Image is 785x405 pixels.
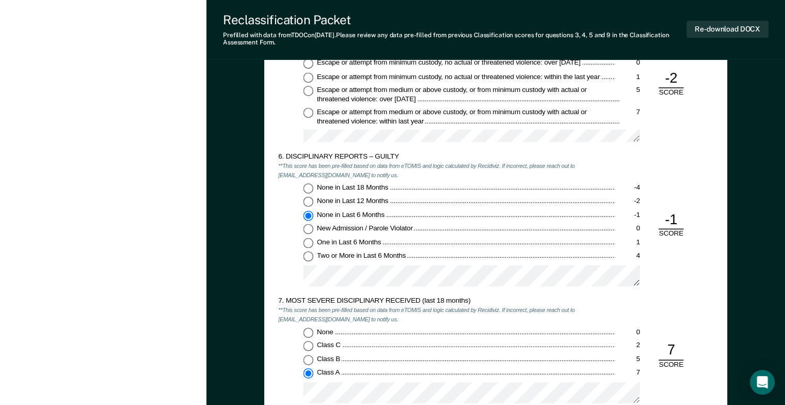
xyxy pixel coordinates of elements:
[303,341,314,351] input: Class C2
[615,341,640,350] div: 2
[615,210,640,220] div: -1
[652,229,690,239] div: SCORE
[317,183,390,191] span: None in Last 18 Months
[317,210,386,218] span: None in Last 6 Months
[659,69,683,88] div: -2
[317,328,334,335] span: None
[620,107,640,117] div: 7
[615,224,640,233] div: 0
[317,72,601,80] span: Escape or attempt from minimum custody, no actual or threatened violence: within the last year
[686,21,768,38] button: Re-download DOCX
[303,368,314,379] input: Class A7
[317,107,587,124] span: Escape or attempt from medium or above custody, or from minimum custody with actual or threatened...
[278,297,615,306] div: 7. MOST SEVERE DISCIPLINARY RECEIVED (last 18 months)
[652,88,690,97] div: SCORE
[303,58,314,69] input: Escape or attempt from minimum custody, no actual or threatened violence: over [DATE]0
[615,251,640,260] div: 4
[317,251,407,259] span: Two or More in Last 6 Months
[303,224,314,234] input: New Admission / Parole Violator0
[278,162,574,178] em: **This score has been pre-filled based on data from eTOMIS and logic calculated by Recidiviz. If ...
[317,238,382,245] span: One in Last 6 Months
[303,72,314,82] input: Escape or attempt from minimum custody, no actual or threatened violence: within the last year1
[317,58,582,66] span: Escape or attempt from minimum custody, no actual or threatened violence: over [DATE]
[303,183,314,193] input: None in Last 18 Months-4
[750,370,775,395] div: Open Intercom Messenger
[615,58,640,68] div: 0
[303,354,314,365] input: Class B5
[303,196,314,207] input: None in Last 12 Months-2
[303,328,314,338] input: None0
[652,360,690,369] div: SCORE
[615,238,640,247] div: 1
[303,210,314,221] input: None in Last 6 Months-1
[278,306,574,322] em: **This score has been pre-filled based on data from eTOMIS and logic calculated by Recidiviz. If ...
[223,32,686,46] div: Prefilled with data from TDOC on [DATE] . Please review any data pre-filled from previous Classif...
[317,86,587,103] span: Escape or attempt from medium or above custody, or from minimum custody with actual or threatened...
[615,368,640,378] div: 7
[317,224,414,231] span: New Admission / Parole Violator
[615,183,640,192] div: -4
[620,86,640,95] div: 5
[615,72,640,81] div: 1
[303,251,314,261] input: Two or More in Last 6 Months4
[615,196,640,206] div: -2
[615,354,640,364] div: 5
[317,368,341,376] span: Class A
[317,354,342,362] span: Class B
[223,12,686,27] div: Reclassification Packet
[303,238,314,248] input: One in Last 6 Months1
[317,341,342,349] span: Class C
[303,86,314,96] input: Escape or attempt from medium or above custody, or from minimum custody with actual or threatened...
[278,152,615,161] div: 6. DISCIPLINARY REPORTS – GUILTY
[659,210,683,229] div: -1
[303,107,314,118] input: Escape or attempt from medium or above custody, or from minimum custody with actual or threatened...
[317,196,390,204] span: None in Last 12 Months
[659,341,683,360] div: 7
[615,328,640,337] div: 0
